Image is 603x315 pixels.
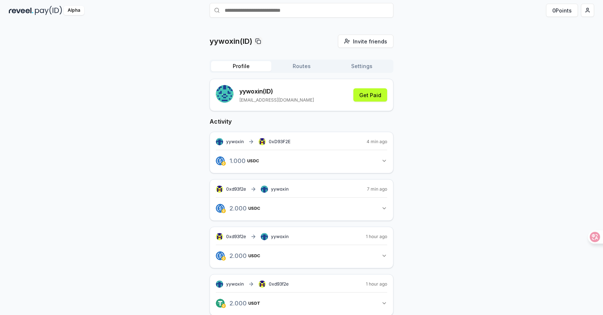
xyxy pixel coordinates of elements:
span: yywoxin [271,186,289,192]
h2: Activity [210,117,393,126]
div: Alpha [64,6,84,15]
span: yywoxin [226,281,244,287]
span: USDC [247,159,259,163]
button: 2.000USDC [216,202,387,215]
img: logo.png [221,256,226,261]
span: 0xd93f2e [226,186,246,192]
span: 0xd93f2e [226,234,246,239]
img: reveel_dark [9,6,33,15]
button: 2.000USDC [216,249,387,262]
button: 1.000USDC [216,155,387,167]
span: USDC [248,254,260,258]
span: yywoxin [226,139,244,145]
button: Routes [271,61,332,71]
span: 4 min ago [367,139,387,145]
p: yywoxin (ID) [239,87,314,96]
span: USDC [248,206,260,210]
span: 0xD93F2E [269,139,290,144]
button: Profile [211,61,271,71]
img: logo.png [216,299,225,308]
button: Invite friends [338,35,393,48]
button: Settings [332,61,392,71]
span: USDT [248,301,260,305]
span: yywoxin [271,234,289,240]
img: logo.png [221,304,226,308]
button: 2.000USDT [216,297,387,309]
span: Invite friends [353,38,387,45]
span: 1 hour ago [366,281,387,287]
img: logo.png [221,161,226,166]
img: logo.png [216,251,225,260]
img: logo.png [216,204,225,213]
img: pay_id [35,6,62,15]
img: logo.png [216,156,225,165]
button: 0Points [546,4,578,17]
span: 1 hour ago [366,234,387,240]
span: 0xd93f2e [269,281,289,287]
span: 7 min ago [367,186,387,192]
img: logo.png [221,209,226,213]
button: Get Paid [353,88,387,102]
p: yywoxin(ID) [210,36,252,46]
p: [EMAIL_ADDRESS][DOMAIN_NAME] [239,97,314,103]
